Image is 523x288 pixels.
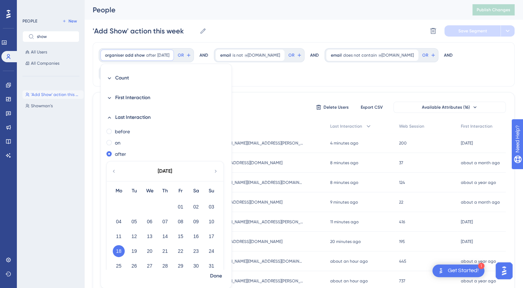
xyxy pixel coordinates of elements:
button: 07 [159,216,171,228]
button: 'Add Show' action this week [22,90,84,99]
button: New [60,17,79,25]
div: Tu [126,187,142,195]
span: after [146,52,156,58]
label: on [115,139,120,147]
div: People [93,5,455,15]
button: 03 [205,201,217,213]
button: 24 [205,245,217,257]
button: Filter [99,66,134,81]
span: is not [233,52,243,58]
time: about an hour ago [330,259,368,264]
span: OR [178,52,184,58]
time: 8 minutes ago [330,180,358,185]
div: Su [204,187,219,195]
button: 21 [159,245,171,257]
span: 200 [399,140,407,146]
span: Save Segment [458,28,487,34]
button: 26 [128,260,140,272]
time: about a year ago [461,259,496,264]
button: OR [177,50,192,61]
time: 11 minutes ago [330,219,359,224]
button: OR [287,50,303,61]
span: 195 [399,239,405,244]
time: about a month ago [461,160,500,165]
div: Mo [111,187,126,195]
time: [DATE] [461,239,473,244]
button: 09 [190,216,202,228]
button: 04 [113,216,125,228]
span: All Companies [31,60,59,66]
time: [DATE] [461,219,473,224]
button: 05 [128,216,140,228]
span: Delete Users [323,104,349,110]
span: 445 [399,258,406,264]
button: Publish Changes [472,4,515,15]
button: 30 [190,260,202,272]
div: AND [200,48,208,62]
button: 01 [175,201,187,213]
button: 12 [128,230,140,242]
time: 4 minutes ago [330,141,358,146]
button: All Users [22,48,79,56]
div: 1 [478,263,484,269]
span: 737 [399,278,405,284]
button: 22 [175,245,187,257]
span: Publish Changes [477,7,510,13]
time: 8 minutes ago [330,160,358,165]
span: 416 [399,219,405,225]
button: Count [106,70,223,87]
div: Th [157,187,173,195]
time: about a year ago [461,279,496,283]
button: 15 [175,230,187,242]
span: [DATE] [157,52,169,58]
input: Search [37,34,73,39]
span: First Interaction [461,123,492,129]
span: Count [115,74,129,82]
div: AND [310,48,319,62]
span: 124 [399,180,405,185]
span: Available Attributes (16) [422,104,470,110]
span: @[DOMAIN_NAME] [378,52,414,58]
button: OR [421,50,437,61]
time: about an hour ago [330,279,368,283]
img: launcher-image-alternative-text [437,267,445,275]
span: 22 [399,199,403,205]
div: Sa [188,187,204,195]
button: Showman's [22,102,84,110]
span: [EMAIL_ADDRESS][DOMAIN_NAME] [216,239,282,244]
button: 27 [144,260,156,272]
span: [PERSON_NAME][EMAIL_ADDRESS][PERSON_NAME][DOMAIN_NAME] [216,219,303,225]
button: 23 [190,245,202,257]
button: 08 [175,216,187,228]
button: 28 [159,260,171,272]
span: [PERSON_NAME][EMAIL_ADDRESS][DOMAIN_NAME] [216,180,303,185]
button: Save Segment [444,25,501,37]
span: [EMAIL_ADDRESS][DOMAIN_NAME] [216,199,282,205]
div: [DATE] [158,167,172,175]
span: First Interaction [115,94,150,102]
span: All Users [31,49,47,55]
button: 06 [144,216,156,228]
button: 10 [205,216,217,228]
span: Last Interaction [330,123,362,129]
button: 02 [190,201,202,213]
time: about a year ago [461,180,496,185]
div: PEOPLE [22,18,37,24]
label: after [115,150,126,158]
button: 13 [144,230,156,242]
time: 20 minutes ago [330,239,361,244]
button: First Interaction [106,89,223,106]
span: [PERSON_NAME][EMAIL_ADDRESS][PERSON_NAME][DOMAIN_NAME] [216,140,303,146]
span: [PERSON_NAME][EMAIL_ADDRESS][PERSON_NAME][DOMAIN_NAME] [216,278,303,284]
button: 29 [175,260,187,272]
div: Get Started! [448,267,479,275]
span: Need Help? [17,2,44,10]
span: OR [288,52,294,58]
div: AND [444,48,453,62]
button: Done [206,270,226,282]
button: 17 [205,230,217,242]
span: New [68,18,77,24]
button: 20 [144,245,156,257]
button: Last Interaction [106,109,223,126]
